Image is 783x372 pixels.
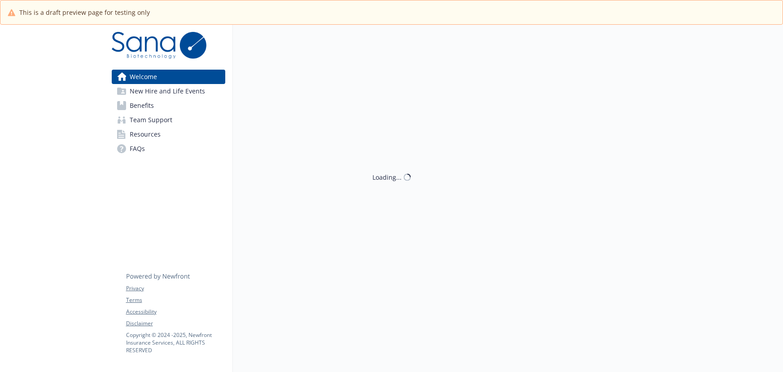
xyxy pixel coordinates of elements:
[130,70,157,84] span: Welcome
[112,70,225,84] a: Welcome
[130,98,154,113] span: Benefits
[126,331,225,354] p: Copyright © 2024 - 2025 , Newfront Insurance Services, ALL RIGHTS RESERVED
[112,142,225,156] a: FAQs
[112,84,225,98] a: New Hire and Life Events
[126,319,225,328] a: Disclaimer
[112,127,225,142] a: Resources
[130,113,172,127] span: Team Support
[19,8,150,17] span: This is a draft preview page for testing only
[130,142,145,156] span: FAQs
[130,84,205,98] span: New Hire and Life Events
[112,113,225,127] a: Team Support
[126,308,225,316] a: Accessibility
[112,98,225,113] a: Benefits
[126,284,225,292] a: Privacy
[130,127,161,142] span: Resources
[372,173,402,182] div: Loading...
[126,296,225,304] a: Terms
